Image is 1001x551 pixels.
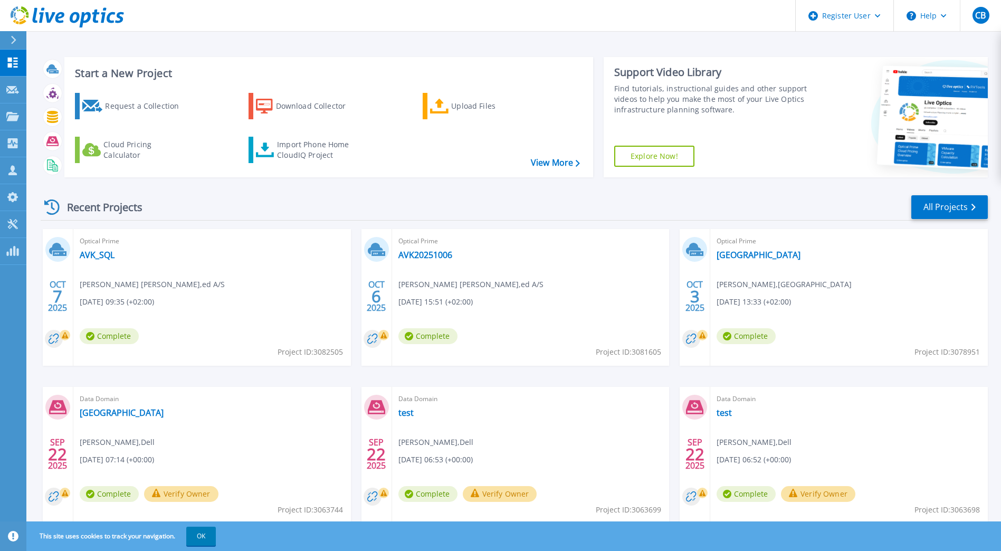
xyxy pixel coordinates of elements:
span: 3 [690,292,700,301]
span: Data Domain [717,393,981,405]
span: [DATE] 06:53 (+00:00) [398,454,473,465]
span: Complete [717,328,776,344]
span: Optical Prime [80,235,345,247]
div: Cloud Pricing Calculator [103,139,188,160]
div: OCT 2025 [366,277,386,316]
span: 22 [48,450,67,459]
a: [GEOGRAPHIC_DATA] [80,407,164,418]
span: Data Domain [80,393,345,405]
a: Upload Files [423,93,540,119]
span: [DATE] 13:33 (+02:00) [717,296,791,308]
span: [PERSON_NAME] , Dell [80,436,155,448]
span: Project ID: 3063744 [278,504,343,516]
h3: Start a New Project [75,68,579,79]
span: Project ID: 3063698 [914,504,980,516]
a: [GEOGRAPHIC_DATA] [717,250,800,260]
button: Verify Owner [463,486,537,502]
span: 22 [685,450,704,459]
a: Request a Collection [75,93,193,119]
a: Cloud Pricing Calculator [75,137,193,163]
span: Complete [398,486,457,502]
span: Project ID: 3082505 [278,346,343,358]
button: Verify Owner [144,486,218,502]
div: SEP 2025 [366,435,386,473]
div: SEP 2025 [47,435,68,473]
div: Support Video Library [614,65,810,79]
a: AVK_SQL [80,250,115,260]
span: [PERSON_NAME] , Dell [717,436,792,448]
span: This site uses cookies to track your navigation. [29,527,216,546]
span: CB [975,11,986,20]
span: [DATE] 07:14 (+00:00) [80,454,154,465]
span: [PERSON_NAME] [PERSON_NAME] , ed A/S [80,279,225,290]
span: Optical Prime [717,235,981,247]
span: Project ID: 3078951 [914,346,980,358]
a: test [398,407,414,418]
span: Data Domain [398,393,663,405]
span: [DATE] 09:35 (+02:00) [80,296,154,308]
div: Find tutorials, instructional guides and other support videos to help you make the most of your L... [614,83,810,115]
div: OCT 2025 [685,277,705,316]
span: [PERSON_NAME] , [GEOGRAPHIC_DATA] [717,279,852,290]
span: Optical Prime [398,235,663,247]
span: Project ID: 3081605 [596,346,661,358]
a: View More [531,158,580,168]
span: Complete [80,486,139,502]
div: Import Phone Home CloudIQ Project [277,139,359,160]
div: Upload Files [451,96,536,117]
button: OK [186,527,216,546]
span: [PERSON_NAME] [PERSON_NAME] , ed A/S [398,279,544,290]
a: All Projects [911,195,988,219]
a: AVK20251006 [398,250,452,260]
span: Project ID: 3063699 [596,504,661,516]
div: SEP 2025 [685,435,705,473]
span: 22 [367,450,386,459]
div: Download Collector [276,96,360,117]
span: Complete [80,328,139,344]
div: Recent Projects [41,194,157,220]
a: Explore Now! [614,146,694,167]
span: Complete [398,328,457,344]
span: [DATE] 06:52 (+00:00) [717,454,791,465]
span: 6 [371,292,381,301]
div: Request a Collection [105,96,189,117]
a: test [717,407,732,418]
span: [DATE] 15:51 (+02:00) [398,296,473,308]
span: 7 [53,292,62,301]
a: Download Collector [249,93,366,119]
span: [PERSON_NAME] , Dell [398,436,473,448]
div: OCT 2025 [47,277,68,316]
button: Verify Owner [781,486,855,502]
span: Complete [717,486,776,502]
